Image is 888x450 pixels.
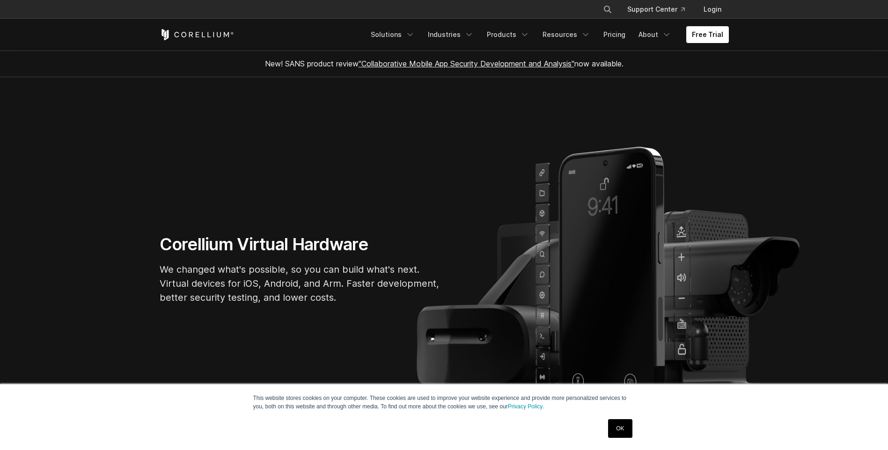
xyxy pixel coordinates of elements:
a: "Collaborative Mobile App Security Development and Analysis" [359,59,574,68]
a: Solutions [365,26,420,43]
a: Support Center [620,1,692,18]
button: Search [599,1,616,18]
a: About [633,26,677,43]
div: Navigation Menu [365,26,729,43]
a: Login [696,1,729,18]
span: New! SANS product review now available. [265,59,624,68]
a: Pricing [598,26,631,43]
a: Privacy Policy. [508,403,544,410]
h1: Corellium Virtual Hardware [160,234,440,255]
div: Navigation Menu [592,1,729,18]
a: Industries [422,26,479,43]
a: Corellium Home [160,29,234,40]
p: This website stores cookies on your computer. These cookies are used to improve your website expe... [253,394,635,411]
p: We changed what's possible, so you can build what's next. Virtual devices for iOS, Android, and A... [160,262,440,305]
a: Free Trial [686,26,729,43]
a: Products [481,26,535,43]
a: OK [608,419,632,438]
a: Resources [537,26,596,43]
